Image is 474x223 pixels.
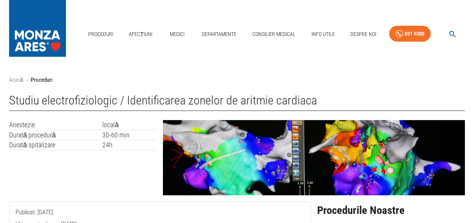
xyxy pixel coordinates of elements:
[9,76,23,83] a: Acasă
[26,76,28,84] li: ›
[9,76,465,84] nav: breadcrumb
[126,27,155,42] a: Afecțiuni
[102,120,157,130] td: locală
[249,27,299,42] a: Consilier Medical
[102,130,157,140] td: 30-60 min
[317,204,465,217] h2: Procedurile Noastre
[9,94,465,111] h1: Studiu electrofiziologic / Identificarea zonelor de aritmie cardiaca
[389,26,431,42] a: 031 9300
[308,27,338,42] a: Info Utile
[9,120,102,130] td: Anestezie
[9,140,102,150] td: Durată spitalizare
[165,27,189,42] a: Medici
[405,29,424,39] div: 031 9300
[85,27,116,42] a: Proceduri
[31,76,52,84] p: Proceduri
[199,27,239,42] a: Departamente
[102,140,157,150] td: 24h
[347,27,379,42] a: Despre Noi
[163,120,465,196] img: Studiu electrofiziologic | MONZA ARES
[9,130,102,140] td: Durată procedură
